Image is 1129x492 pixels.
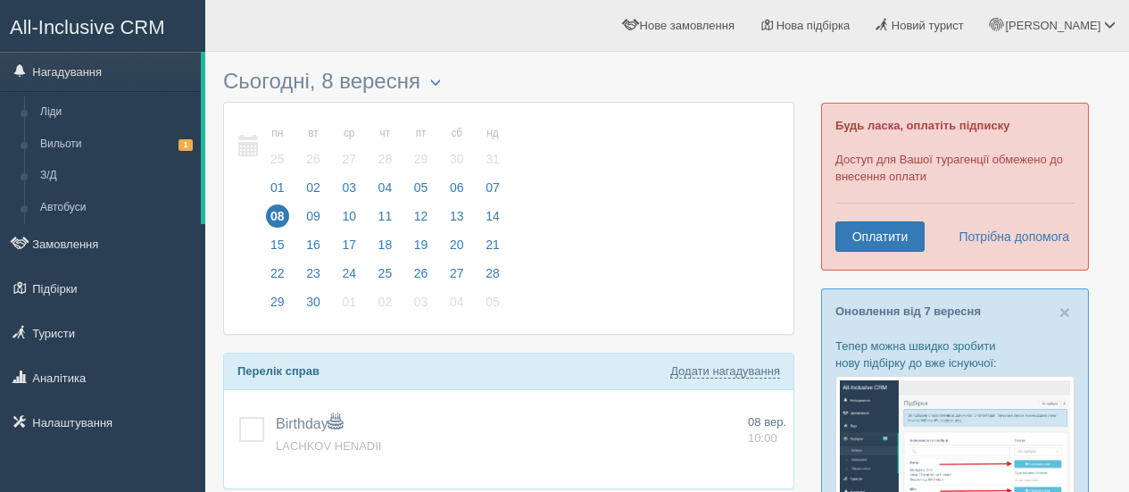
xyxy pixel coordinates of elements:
a: 01 [261,178,295,206]
b: Будь ласка, оплатіть підписку [835,119,1009,132]
a: 02 [296,178,330,206]
a: 29 [261,292,295,321]
a: 12 [404,206,438,235]
span: 03 [410,290,433,313]
span: 02 [302,176,325,199]
span: 10:00 [748,431,777,445]
small: сб [445,126,469,141]
a: 16 [296,235,330,263]
a: пт 29 [404,116,438,178]
span: 04 [374,176,397,199]
span: Нове замовлення [640,19,735,32]
span: 05 [410,176,433,199]
span: 26 [410,262,433,285]
span: 23 [302,262,325,285]
span: 29 [410,147,433,171]
span: 25 [266,147,289,171]
span: 17 [337,233,361,256]
span: 04 [445,290,469,313]
span: 14 [481,204,504,228]
span: Новий турист [892,19,964,32]
span: 30 [445,147,469,171]
a: 21 [476,235,505,263]
span: 06 [445,176,469,199]
p: Тепер можна швидко зробити нову підбірку до вже існуючої: [835,338,1075,371]
span: 20 [445,233,469,256]
small: ср [337,126,361,141]
span: 05 [481,290,504,313]
span: 08 вер. [748,415,786,429]
a: 25 [369,263,403,292]
span: 18 [374,233,397,256]
span: 12 [410,204,433,228]
span: 15 [266,233,289,256]
a: 05 [404,178,438,206]
a: 09 [296,206,330,235]
a: пн 25 [261,116,295,178]
small: пт [410,126,433,141]
a: 08 [261,206,295,235]
span: Нова підбірка [776,19,851,32]
a: Оплатити [835,221,925,252]
a: 10 [332,206,366,235]
a: Ліди [32,96,201,129]
span: 22 [266,262,289,285]
a: 13 [440,206,474,235]
a: 30 [296,292,330,321]
a: 06 [440,178,474,206]
a: 04 [440,292,474,321]
small: нд [481,126,504,141]
span: 02 [374,290,397,313]
a: 28 [476,263,505,292]
a: 18 [369,235,403,263]
a: 26 [404,263,438,292]
a: нд 31 [476,116,505,178]
span: × [1059,302,1070,322]
a: 19 [404,235,438,263]
a: 01 [332,292,366,321]
b: Перелік справ [237,364,320,378]
span: 16 [302,233,325,256]
a: вт 26 [296,116,330,178]
a: чт 28 [369,116,403,178]
a: All-Inclusive CRM [1,1,204,50]
span: 24 [337,262,361,285]
a: ср 27 [332,116,366,178]
span: 03 [337,176,361,199]
span: 1 [178,139,193,151]
span: 19 [410,233,433,256]
span: 25 [374,262,397,285]
a: 14 [476,206,505,235]
span: 30 [302,290,325,313]
span: 21 [481,233,504,256]
a: 22 [261,263,295,292]
a: 20 [440,235,474,263]
span: [PERSON_NAME] [1005,19,1100,32]
a: Оновлення від 7 вересня [835,304,981,318]
span: 26 [302,147,325,171]
span: 27 [445,262,469,285]
a: З/Д [32,160,201,192]
span: 13 [445,204,469,228]
a: 11 [369,206,403,235]
span: 11 [374,204,397,228]
span: 27 [337,147,361,171]
small: пн [266,126,289,141]
a: 15 [261,235,295,263]
a: 02 [369,292,403,321]
span: 01 [266,176,289,199]
small: чт [374,126,397,141]
div: Доступ для Вашої турагенції обмежено до внесення оплати [821,103,1089,271]
a: Автобуси [32,192,201,224]
a: сб 30 [440,116,474,178]
small: вт [302,126,325,141]
span: 10 [337,204,361,228]
a: 23 [296,263,330,292]
a: 17 [332,235,366,263]
a: 03 [332,178,366,206]
span: 29 [266,290,289,313]
a: Додати нагадування [670,364,780,379]
a: LACHKOV HENADII [276,439,381,453]
a: 04 [369,178,403,206]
